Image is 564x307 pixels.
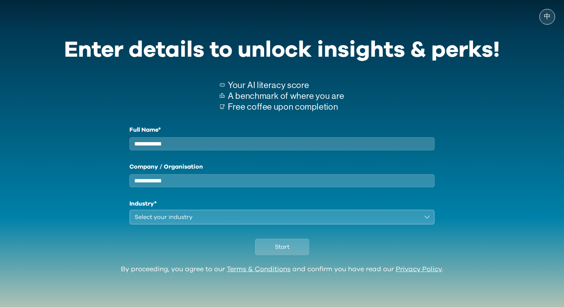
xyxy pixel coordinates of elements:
[275,242,289,251] span: Start
[228,80,344,91] p: Your AI literacy score
[121,266,444,274] div: By proceeding, you agree to our and confirm you have read our .
[396,266,442,273] a: Privacy Policy
[228,101,344,112] p: Free coffee upon completion
[255,239,309,255] button: Start
[228,91,344,101] p: A benchmark of where you are
[227,266,291,273] a: Terms & Conditions
[64,32,500,68] div: Enter details to unlock insights & perks!
[129,210,435,225] button: Select your industry
[129,162,435,171] label: Company / Organisation
[129,199,435,208] h1: Industry*
[129,125,435,134] label: Full Name*
[544,13,551,21] span: 中
[135,213,419,222] div: Select your industry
